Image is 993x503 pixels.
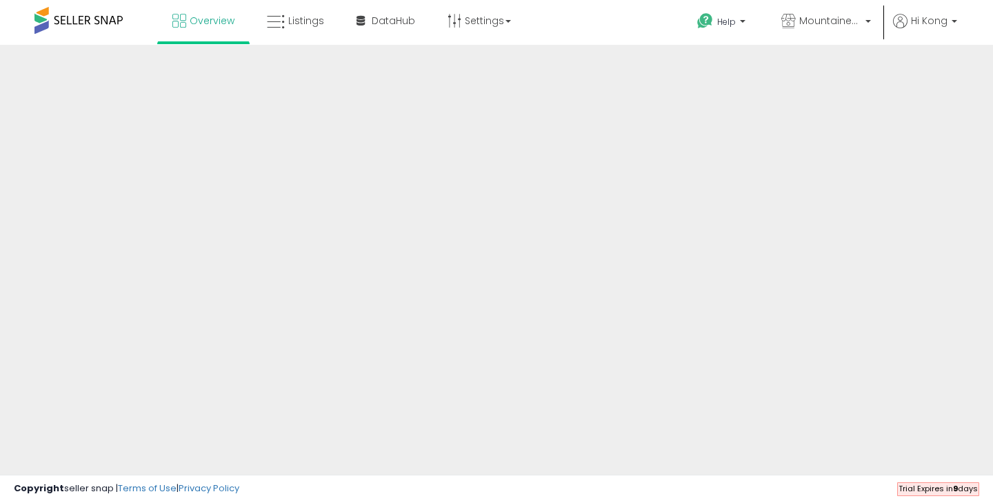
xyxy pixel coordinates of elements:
[372,14,415,28] span: DataHub
[288,14,324,28] span: Listings
[911,14,947,28] span: Hi Kong
[179,482,239,495] a: Privacy Policy
[686,2,759,45] a: Help
[696,12,714,30] i: Get Help
[118,482,177,495] a: Terms of Use
[899,483,978,494] span: Trial Expires in days
[14,482,64,495] strong: Copyright
[953,483,958,494] b: 9
[893,14,957,45] a: Hi Kong
[190,14,234,28] span: Overview
[717,16,736,28] span: Help
[799,14,861,28] span: MountaineerBrand
[14,482,239,495] div: seller snap | |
